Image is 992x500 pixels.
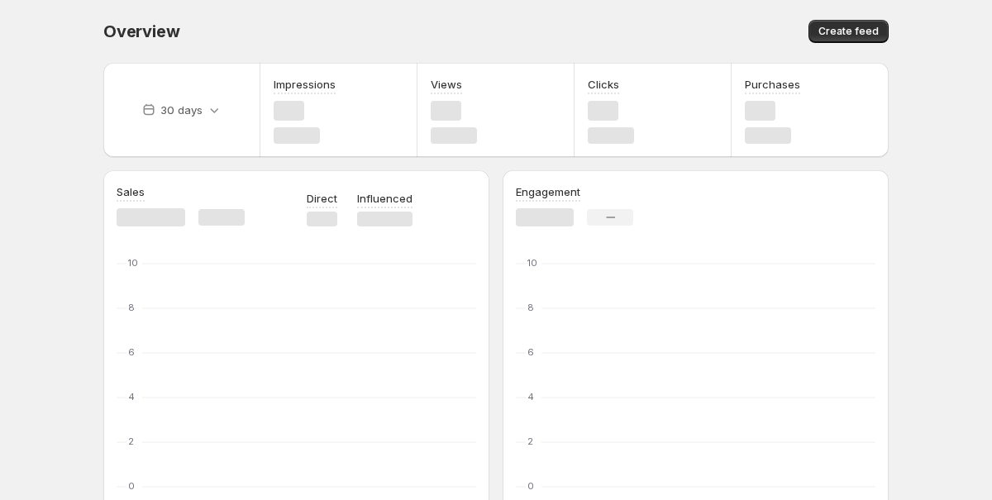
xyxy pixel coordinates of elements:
[818,25,879,38] span: Create feed
[527,436,533,447] text: 2
[527,257,537,269] text: 10
[527,480,534,492] text: 0
[588,76,619,93] h3: Clicks
[431,76,462,93] h3: Views
[516,183,580,200] h3: Engagement
[307,190,337,207] p: Direct
[527,346,534,358] text: 6
[745,76,800,93] h3: Purchases
[527,391,534,402] text: 4
[357,190,413,207] p: Influenced
[808,20,889,43] button: Create feed
[117,183,145,200] h3: Sales
[128,257,138,269] text: 10
[128,391,135,402] text: 4
[527,302,534,313] text: 8
[128,302,135,313] text: 8
[128,436,134,447] text: 2
[160,102,203,118] p: 30 days
[274,76,336,93] h3: Impressions
[103,21,179,41] span: Overview
[128,480,135,492] text: 0
[128,346,135,358] text: 6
